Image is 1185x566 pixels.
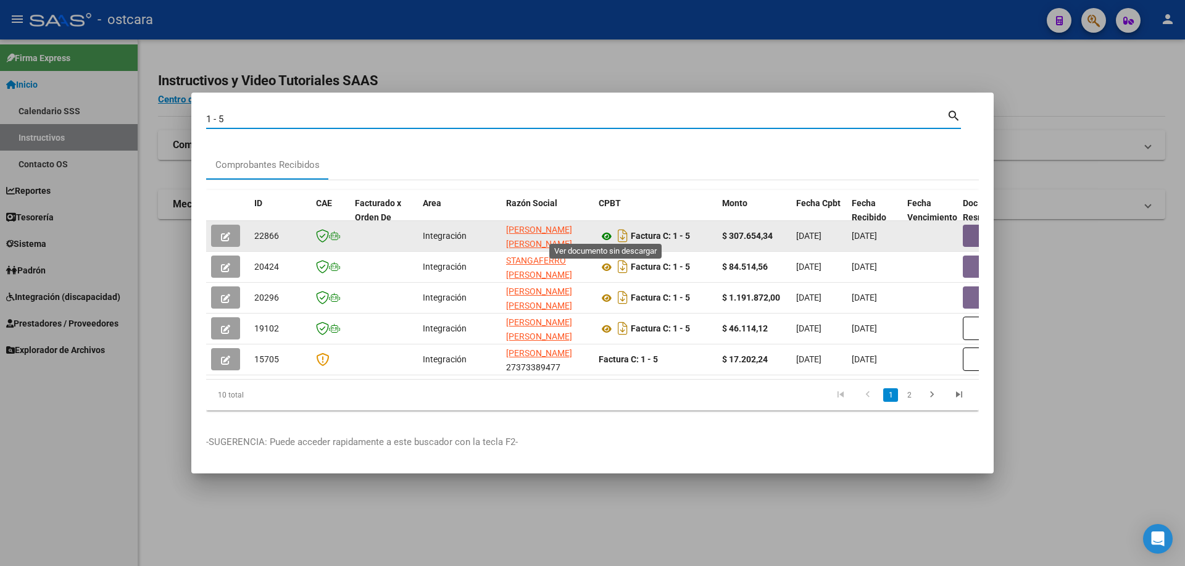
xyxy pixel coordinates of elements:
[829,388,852,402] a: go to first page
[796,293,821,302] span: [DATE]
[796,354,821,364] span: [DATE]
[594,190,717,244] datatable-header-cell: CPBT
[722,198,747,208] span: Monto
[852,231,877,241] span: [DATE]
[631,231,690,241] strong: Factura C: 1 - 5
[254,291,306,305] div: 20296
[418,190,501,244] datatable-header-cell: Area
[722,354,768,364] strong: $ 17.202,24
[722,231,773,241] strong: $ 307.654,34
[722,262,768,272] strong: $ 84.514,56
[615,318,631,338] i: Descargar documento
[311,190,350,244] datatable-header-cell: CAE
[615,226,631,246] i: Descargar documento
[852,354,877,364] span: [DATE]
[599,198,621,208] span: CPBT
[423,293,467,302] span: Integración
[717,190,791,244] datatable-header-cell: Monto
[963,198,1018,222] span: Doc Respaldatoria
[631,324,690,334] strong: Factura C: 1 - 5
[254,322,306,336] div: 19102
[856,388,879,402] a: go to previous page
[796,262,821,272] span: [DATE]
[900,385,918,406] li: page 2
[506,346,589,372] div: 27373389477
[506,254,589,280] div: 20409675469
[796,231,821,241] span: [DATE]
[423,198,441,208] span: Area
[796,198,841,208] span: Fecha Cpbt
[615,288,631,307] i: Descargar documento
[791,190,847,244] datatable-header-cell: Fecha Cpbt
[206,380,359,410] div: 10 total
[907,198,957,222] span: Fecha Vencimiento
[501,190,594,244] datatable-header-cell: Razón Social
[506,348,572,358] span: [PERSON_NAME]
[947,107,961,122] mat-icon: search
[350,190,418,244] datatable-header-cell: Facturado x Orden De
[506,317,572,341] span: [PERSON_NAME] [PERSON_NAME]
[631,293,690,303] strong: Factura C: 1 - 5
[631,262,690,272] strong: Factura C: 1 - 5
[316,198,332,208] span: CAE
[852,323,877,333] span: [DATE]
[506,198,557,208] span: Razón Social
[847,190,902,244] datatable-header-cell: Fecha Recibido
[722,323,768,333] strong: $ 46.114,12
[254,198,262,208] span: ID
[506,286,572,310] span: [PERSON_NAME] [PERSON_NAME]
[506,223,589,249] div: 27373312660
[254,229,306,243] div: 22866
[615,257,631,277] i: Descargar documento
[796,323,821,333] span: [DATE]
[722,293,780,302] strong: $ 1.191.872,00
[249,190,311,244] datatable-header-cell: ID
[883,388,898,402] a: 1
[423,354,467,364] span: Integración
[423,262,467,272] span: Integración
[852,198,886,222] span: Fecha Recibido
[852,293,877,302] span: [DATE]
[506,285,589,310] div: 20306348869
[355,198,401,222] span: Facturado x Orden De
[902,190,958,244] datatable-header-cell: Fecha Vencimiento
[920,388,944,402] a: go to next page
[947,388,971,402] a: go to last page
[423,231,467,241] span: Integración
[506,225,572,249] span: [PERSON_NAME] [PERSON_NAME]
[958,190,1032,244] datatable-header-cell: Doc Respaldatoria
[852,262,877,272] span: [DATE]
[254,260,306,274] div: 20424
[881,385,900,406] li: page 1
[423,323,467,333] span: Integración
[506,256,572,280] span: STANGAFERRO [PERSON_NAME]
[1143,524,1173,554] div: Open Intercom Messenger
[902,388,917,402] a: 2
[599,354,658,364] strong: Factura C: 1 - 5
[254,352,306,367] div: 15705
[215,158,320,172] div: Comprobantes Recibidos
[506,315,589,341] div: 27315545345
[206,435,979,449] p: -SUGERENCIA: Puede acceder rapidamente a este buscador con la tecla F2-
